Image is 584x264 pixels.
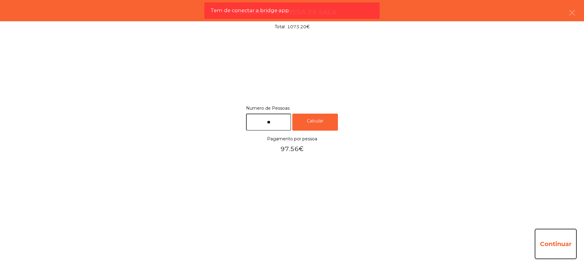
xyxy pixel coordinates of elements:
span: Pagamento por pessoa [267,135,317,143]
div: Calcular [292,114,338,131]
span: 1073.20€ [287,24,310,30]
span: 97.56€ [267,143,317,155]
span: Total [275,24,285,30]
label: Numero de Pessoas [246,104,338,112]
span: Tem de conectar a bridge app [210,7,289,14]
button: Continuar [535,229,577,259]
